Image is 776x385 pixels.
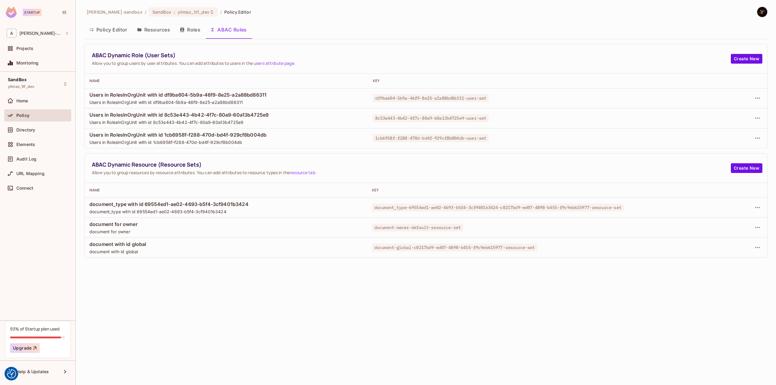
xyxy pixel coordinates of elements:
span: document for owner [89,221,362,227]
button: Roles [175,22,205,37]
div: Name [89,188,362,193]
span: document-owner-default-resource-set [372,224,463,231]
button: Create New [731,163,762,173]
button: Resources [132,22,175,37]
span: Projects [16,46,33,51]
span: Users in RolesInOrgUnit with id df9ba604-5b9a-46f9-8e25-a2a88bd86311 [89,91,363,98]
button: Create New [731,54,762,64]
li: / [220,9,222,15]
span: document for owner [89,229,362,234]
span: Users in RolesInOrgUnit with id 8c53e443-4b42-4f7c-80a9-60a13b4725e9 [89,111,363,118]
img: Yilmaz Alizadeh [757,7,767,17]
span: Users in RolesInOrgUnit with id 1cb6958f-f288-470d-bd4f-929cf8b004db [89,139,363,145]
span: 8c53e443-4b42-4f7c-80a9-60a13b4725e9-user-set [373,114,489,122]
span: Home [16,98,28,103]
button: ABAC Rules [205,22,252,37]
a: resource tab [290,170,315,175]
span: yilmaz_1tf_dev [8,84,34,89]
span: document with id global [89,249,362,254]
span: Connect [16,186,33,191]
span: the active workspace [87,9,142,15]
div: 93% of Startup plan used [10,326,59,332]
li: / [145,9,146,15]
img: SReyMgAAAABJRU5ErkJggg== [6,7,17,18]
span: Workspace: alex-trustflight-sandbox [19,31,62,36]
img: Revisit consent button [7,369,16,378]
span: df9ba604-5b9a-46f9-8e25-a2a88bd86311-user-set [373,94,489,102]
span: document_type-69554ed1-ae02-4693-b5f4-3cf9401b3424-c8217bd9-ed07-4898-b455-f9c9eb615977-resource-set [372,204,624,211]
span: Audit Log [16,157,36,161]
button: Upgrade [10,343,40,353]
span: ABAC Dynamic Role (User Sets) [92,51,731,59]
span: Monitoring [16,61,39,65]
span: document_type with id 69554ed1-ae02-4693-b5f4-3cf9401b3424 [89,209,362,214]
span: document_type with id 69554ed1-ae02-4693-b5f4-3cf9401b3424 [89,201,362,207]
button: Policy Editor [84,22,132,37]
span: Elements [16,142,35,147]
button: Consent Preferences [7,369,16,378]
div: Name [89,78,363,83]
span: SandBox [8,77,27,82]
span: yilmaz_1tf_dev [178,9,209,15]
span: Policy Editor [224,9,251,15]
div: Startup [23,9,42,16]
span: 1cb6958f-f288-470d-bd4f-929cf8b004db-user-set [373,134,489,142]
span: Allow you to group resources by resource attributes. You can add attributes to resource types in ... [92,170,731,175]
span: document-global-c8217bd9-ed07-4898-b455-f9c9eb615977-resource-set [372,244,537,251]
div: Key [372,188,645,193]
span: ABAC Dynamic Resource (Resource Sets) [92,161,731,168]
a: users attribute page [254,60,294,66]
span: document with id global [89,241,362,247]
span: Allow you to group users by user attributes. You can add attributes to users in the . [92,60,731,66]
div: Key [373,78,643,83]
span: Users in RolesInOrgUnit with id df9ba604-5b9a-46f9-8e25-a2a88bd86311 [89,99,363,105]
span: Directory [16,128,35,132]
span: : [173,10,176,15]
span: Users in RolesInOrgUnit with id 8c53e443-4b42-4f7c-80a9-60a13b4725e9 [89,119,363,125]
span: URL Mapping [16,171,45,176]
span: Help & Updates [16,369,49,374]
span: SandBox [152,9,171,15]
span: A [7,29,16,38]
span: Users in RolesInOrgUnit with id 1cb6958f-f288-470d-bd4f-929cf8b004db [89,131,363,138]
span: Policy [16,113,29,118]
